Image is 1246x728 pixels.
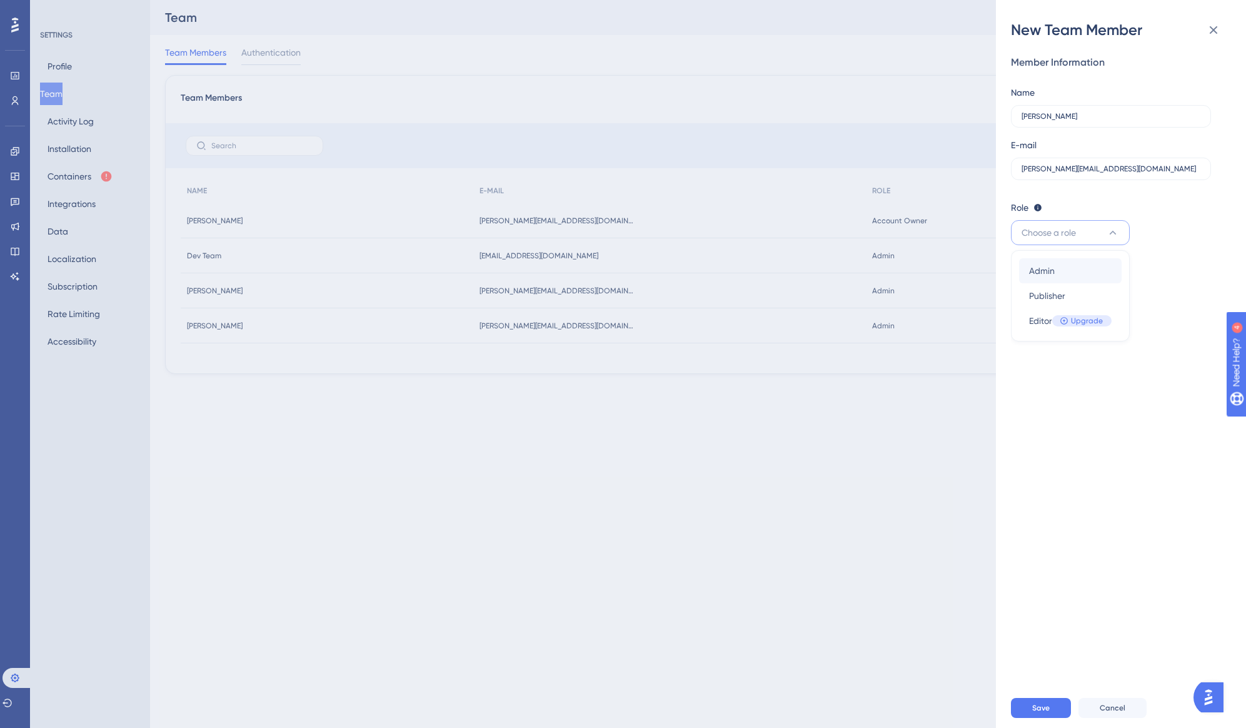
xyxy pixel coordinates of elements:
div: Member Information [1011,55,1221,70]
span: Need Help? [29,3,78,18]
div: Editor [1029,313,1112,328]
input: Name [1022,112,1200,121]
span: Cancel [1100,703,1125,713]
div: New Team Member [1011,20,1231,40]
div: E-mail [1011,138,1037,153]
button: Choose a role [1011,220,1130,245]
span: Publisher [1029,288,1065,303]
span: Upgrade [1071,316,1103,326]
button: Admin [1019,258,1122,283]
input: E-mail [1022,164,1200,173]
button: Save [1011,698,1071,718]
span: Role [1011,200,1028,215]
span: Choose a role [1022,225,1076,240]
div: 4 [87,6,91,16]
span: Admin [1029,263,1055,278]
button: EditorUpgrade [1019,308,1122,333]
div: Name [1011,85,1035,100]
button: Publisher [1019,283,1122,308]
span: Save [1032,703,1050,713]
iframe: UserGuiding AI Assistant Launcher [1193,679,1231,716]
button: Cancel [1078,698,1147,718]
